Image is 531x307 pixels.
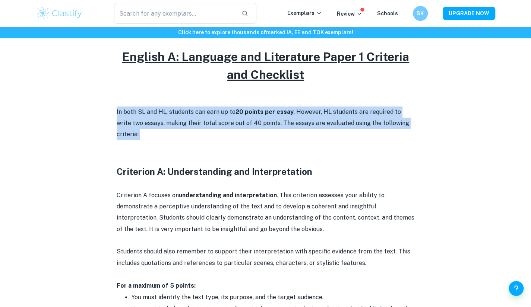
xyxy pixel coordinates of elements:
[1,28,530,36] h6: Click here to explore thousands of marked IA, EE and TOK exemplars !
[117,190,415,235] p: Criterion A focuses on . This criterion assesses your ability to demonstrate a perceptive underst...
[179,192,277,199] strong: understanding and interpretation
[36,6,83,21] img: Clastify logo
[122,50,409,81] u: English A: Language and Literature Paper 1 Criteria and Checklist
[377,10,398,16] a: Schools
[287,9,322,17] p: Exemplars
[117,282,196,289] strong: For a maximum of 5 points:
[236,108,294,115] strong: 20 points per essay
[337,10,362,18] p: Review
[117,106,415,140] p: In both SL and HL, students can earn up to . However, HL students are required to write two essay...
[416,9,424,17] h6: SK
[509,281,524,296] button: Help and Feedback
[443,7,495,20] button: UPGRADE NOW
[132,291,415,303] li: You must identify the text type, its purpose, and the target audience.
[114,3,236,24] input: Search for any exemplars...
[117,165,415,178] h3: Criterion A: Understanding and Interpretation
[413,6,428,21] button: SK
[117,246,415,269] p: Students should also remember to support their interpretation with specific evidence from the tex...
